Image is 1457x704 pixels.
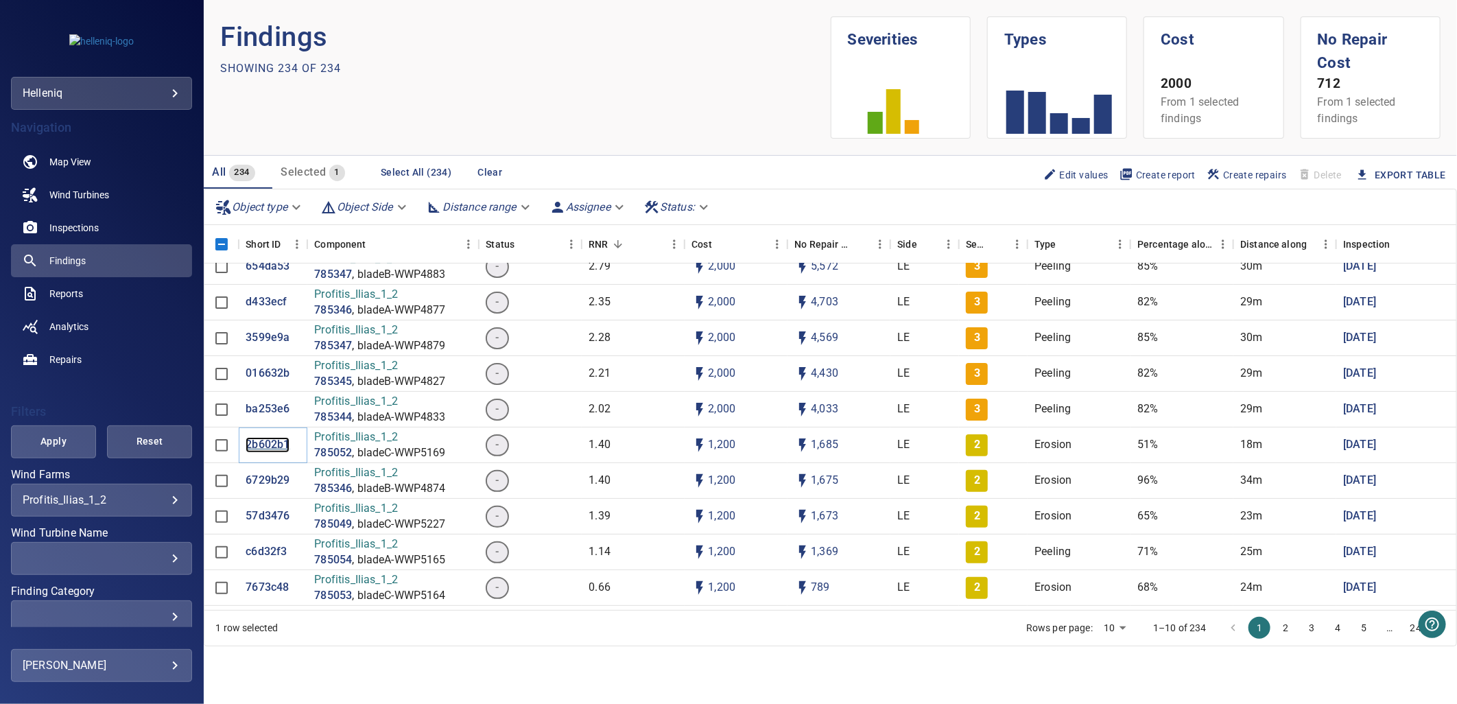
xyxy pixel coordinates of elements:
[314,410,352,425] a: 785344
[1034,330,1071,346] p: Peeling
[691,508,708,525] svg: Auto cost
[1301,617,1323,639] button: Go to page 3
[23,82,180,104] div: helleniq
[974,401,980,417] p: 3
[314,394,445,410] p: Profitis_Ilias_1_2
[890,225,959,263] div: Side
[897,473,910,489] p: LE
[1347,163,1457,188] button: Export Table
[1343,544,1376,560] a: [DATE]
[1343,259,1376,274] p: [DATE]
[589,259,611,274] p: 2.79
[487,294,507,310] span: -
[691,401,708,418] svg: Auto cost
[458,234,479,255] button: Menu
[1343,580,1376,596] p: [DATE]
[638,195,717,219] div: Status:
[1007,234,1028,255] button: Menu
[1327,617,1349,639] button: Go to page 4
[897,544,910,560] p: LE
[1137,401,1158,417] p: 82%
[23,493,180,506] div: Profitis_Ilias_1_2
[246,259,289,274] a: 654da53
[974,259,980,274] p: 3
[691,544,708,561] svg: Auto cost
[487,330,507,346] span: -
[49,155,91,169] span: Map View
[11,178,192,211] a: windturbines noActive
[664,234,685,255] button: Menu
[352,303,445,318] p: , bladeA-WWP4877
[1161,74,1266,94] p: 2000
[314,445,352,461] a: 785052
[11,469,192,480] label: Wind Farms
[281,165,326,178] span: Selected
[314,338,352,354] p: 785347
[487,437,507,453] span: -
[352,267,445,283] p: , bladeB-WWP4883
[811,437,838,453] p: 1,685
[314,481,352,497] a: 785346
[1240,437,1262,453] p: 18m
[811,401,838,417] p: 4,033
[246,544,287,560] a: c6d32f3
[974,473,980,489] p: 2
[11,145,192,178] a: map noActive
[1034,508,1071,524] p: Erosion
[352,481,445,497] p: , bladeB-WWP4874
[811,259,838,274] p: 5,572
[691,473,708,489] svg: Auto cost
[1137,225,1213,263] div: Percentage along
[314,267,352,283] a: 785347
[1343,366,1376,382] p: [DATE]
[1343,225,1390,263] div: Inspection
[589,473,611,489] p: 1.40
[11,211,192,244] a: inspections noActive
[1034,580,1071,596] p: Erosion
[589,330,611,346] p: 2.28
[314,517,352,532] a: 785049
[708,437,735,453] p: 1,200
[708,259,735,274] p: 2,000
[897,401,910,417] p: LE
[1240,508,1262,524] p: 23m
[468,160,512,185] button: Clear
[767,234,787,255] button: Menu
[28,433,79,450] span: Apply
[352,445,445,461] p: , bladeC-WWP5169
[794,544,811,561] svg: Auto impact
[1375,167,1446,184] a: Export Table
[589,294,611,310] p: 2.35
[246,330,289,346] p: 3599e9a
[11,484,192,517] div: Wind Farms
[897,437,910,453] p: LE
[1343,473,1376,489] a: [DATE]
[487,580,507,596] span: -
[1137,259,1158,274] p: 85%
[708,508,735,524] p: 1,200
[1201,163,1292,187] button: Create repairs
[1240,366,1262,382] p: 29m
[1130,225,1233,263] div: Percentage along
[442,200,517,213] em: Distance range
[566,200,611,213] em: Assignee
[691,366,708,382] svg: Auto cost
[1034,366,1071,382] p: Peeling
[1240,259,1262,274] p: 30m
[1114,163,1201,187] button: Create report
[246,401,289,417] p: ba253e6
[486,225,514,263] div: Status
[337,200,393,213] em: Object Side
[212,165,226,178] span: All
[352,338,445,354] p: , bladeA-WWP4879
[314,358,445,374] p: Profitis_Ilias_1_2
[1240,473,1262,489] p: 34m
[848,17,953,51] h1: Severities
[352,588,445,604] p: , bladeC-WWP5164
[1240,544,1262,560] p: 25m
